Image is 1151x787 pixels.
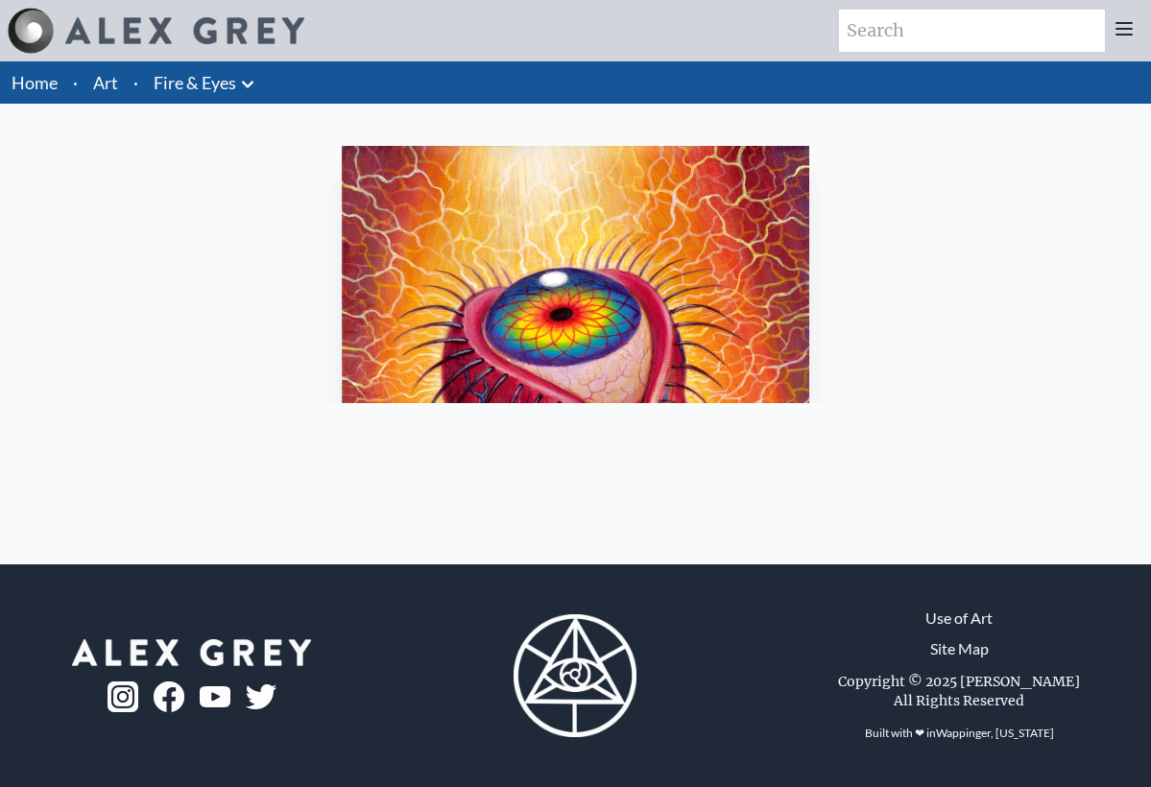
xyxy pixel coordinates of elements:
[925,607,993,630] a: Use of Art
[930,637,989,660] a: Site Map
[936,726,1054,740] a: Wappinger, [US_STATE]
[857,718,1062,749] div: Built with ❤ in
[154,69,236,96] a: Fire & Eyes
[154,681,184,712] img: fb-logo.png
[108,681,138,712] img: ig-logo.png
[839,10,1105,52] input: Search
[342,146,808,775] img: Aperture-2013-Alex-Grey-watermarked.jpg
[126,61,146,104] li: ·
[93,69,118,96] a: Art
[838,672,1080,691] div: Copyright © 2025 [PERSON_NAME]
[894,691,1024,710] div: All Rights Reserved
[12,72,58,93] a: Home
[200,686,230,708] img: youtube-logo.png
[65,61,85,104] li: ·
[246,684,276,709] img: twitter-logo.png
